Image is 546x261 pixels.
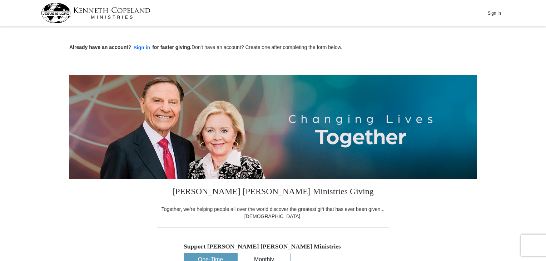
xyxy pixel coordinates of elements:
[184,243,362,250] h5: Support [PERSON_NAME] [PERSON_NAME] Ministries
[69,44,192,50] strong: Already have an account? for faster giving.
[157,179,389,206] h3: [PERSON_NAME] [PERSON_NAME] Ministries Giving
[157,206,389,220] div: Together, we're helping people all over the world discover the greatest gift that has ever been g...
[69,44,477,52] p: Don't have an account? Create one after completing the form below.
[41,3,150,23] img: kcm-header-logo.svg
[483,8,505,19] button: Sign In
[131,44,153,52] button: Sign in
